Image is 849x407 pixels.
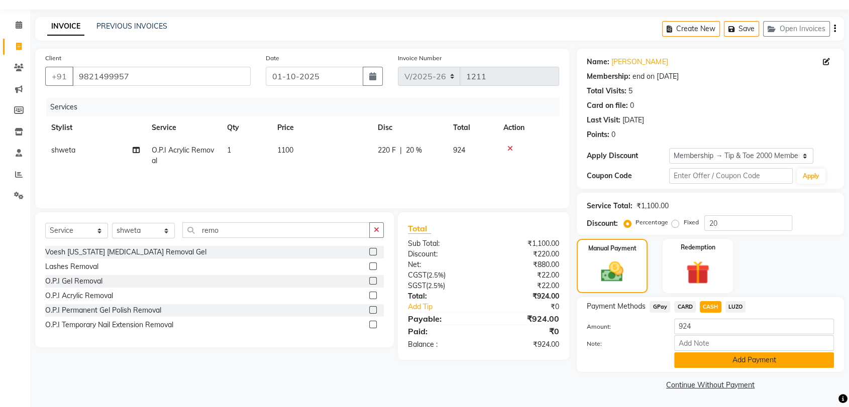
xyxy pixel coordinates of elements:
button: Apply [797,169,825,184]
span: CARD [674,301,696,313]
span: 924 [453,146,465,155]
span: 1 [227,146,231,155]
div: ₹1,100.00 [636,201,668,211]
div: ₹880.00 [484,259,567,270]
span: LUZO [725,301,746,313]
label: Amount: [579,322,667,331]
button: +91 [45,67,73,86]
button: Open Invoices [763,21,830,37]
div: [DATE] [622,115,644,125]
span: CGST [408,270,427,280]
a: PREVIOUS INVOICES [96,22,167,31]
img: _cash.svg [594,259,630,285]
div: ₹1,100.00 [484,238,567,249]
label: Percentage [635,218,668,227]
div: Discount: [587,218,618,229]
div: 0 [630,100,634,111]
div: Apply Discount [587,151,669,161]
div: O.P.I Permanent Gel Polish Removal [45,305,161,316]
div: ₹220.00 [484,249,567,259]
div: Points: [587,129,609,140]
label: Date [266,54,279,63]
div: Sub Total: [400,238,484,249]
div: ₹924.00 [484,291,567,302]
div: 0 [611,129,615,140]
input: Add Note [674,335,834,351]
div: ₹0 [484,325,567,337]
span: GPay [650,301,670,313]
th: Qty [221,116,271,139]
label: Invoice Number [398,54,442,63]
span: 1100 [277,146,293,155]
th: Stylist [45,116,146,139]
div: Discount: [400,249,484,259]
div: Total: [400,291,484,302]
div: ₹22.00 [484,281,567,291]
span: 2.5% [429,271,444,279]
div: Balance : [400,339,484,350]
div: ₹22.00 [484,270,567,281]
div: Paid: [400,325,484,337]
div: O.P.I Gel Removal [45,276,102,287]
input: Amount [674,319,834,334]
label: Redemption [680,243,715,252]
span: O.P.I Acrylic Removal [152,146,214,165]
a: [PERSON_NAME] [611,57,668,67]
span: SGST [408,281,426,290]
th: Service [146,116,221,139]
a: Continue Without Payment [579,380,842,390]
th: Price [271,116,372,139]
span: Payment Methods [587,301,646,312]
a: INVOICE [47,18,84,36]
div: ₹0 [497,302,567,312]
div: Name: [587,57,609,67]
div: ₹924.00 [484,313,567,325]
label: Fixed [683,218,698,227]
button: Add Payment [674,352,834,368]
div: Membership: [587,71,630,82]
div: Net: [400,259,484,270]
div: Card on file: [587,100,628,111]
div: Total Visits: [587,86,626,96]
div: Last Visit: [587,115,620,125]
span: 220 F [378,145,396,156]
div: Service Total: [587,201,632,211]
div: ₹924.00 [484,339,567,350]
div: Services [46,98,567,116]
span: | [400,145,402,156]
div: ( ) [400,270,484,281]
th: Disc [372,116,447,139]
span: Total [408,223,431,234]
th: Action [497,116,559,139]
div: ( ) [400,281,484,291]
label: Manual Payment [588,244,636,253]
div: Payable: [400,313,484,325]
img: _gift.svg [679,258,716,287]
input: Search by Name/Mobile/Email/Code [72,67,251,86]
div: Lashes Removal [45,261,98,272]
div: O.P.I Temporary Nail Extension Removal [45,320,173,330]
label: Client [45,54,61,63]
div: end on [DATE] [632,71,678,82]
span: shweta [51,146,75,155]
span: 2.5% [428,282,443,290]
input: Search or Scan [182,222,370,238]
span: CASH [700,301,721,313]
div: O.P.I Acrylic Removal [45,291,113,301]
input: Enter Offer / Coupon Code [669,168,793,184]
a: Add Tip [400,302,497,312]
th: Total [447,116,497,139]
button: Create New [662,21,720,37]
span: 20 % [406,145,422,156]
button: Save [724,21,759,37]
div: 5 [628,86,632,96]
div: Voesh [US_STATE] [MEDICAL_DATA] Removal Gel [45,247,206,257]
div: Coupon Code [587,171,669,181]
label: Note: [579,339,667,348]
